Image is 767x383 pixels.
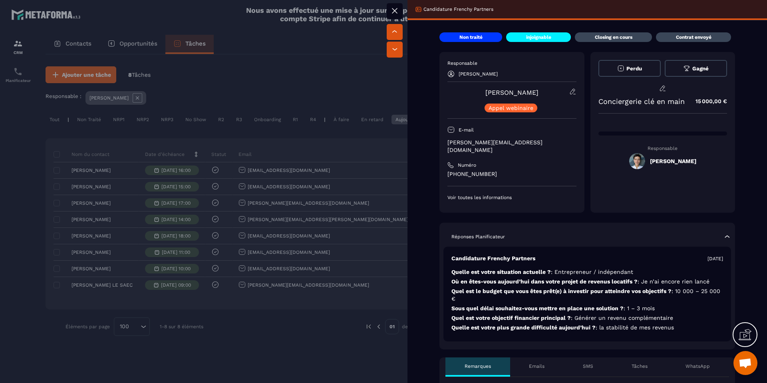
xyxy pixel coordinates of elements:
p: Quelle est votre plus grande difficulté aujourd’hui ? [451,324,723,331]
p: Quel est votre objectif financier principal ? [451,314,723,322]
p: Voir toutes les informations [447,194,576,201]
p: Responsable [598,146,727,151]
p: Tâches [632,363,648,369]
p: Conciergerie clé en main [598,97,685,106]
button: Gagné [665,60,727,77]
p: Quel est le budget que vous êtes prêt(e) à investir pour atteindre vos objectifs ? [451,287,723,303]
p: [PERSON_NAME] [459,71,498,77]
p: Candidature Frenchy Partners [451,255,535,262]
p: Remarques [465,363,491,369]
p: 15 000,00 € [688,94,727,109]
p: Emails [529,363,544,369]
span: : Entrepreneur / indépendant [551,269,633,275]
p: Appel webinaire [489,105,533,111]
p: Numéro [458,162,476,168]
p: E-mail [459,127,474,133]
p: Contrat envoyé [676,34,711,40]
button: Perdu [598,60,661,77]
p: Non traité [459,34,483,40]
p: SMS [583,363,593,369]
p: Candidature Frenchy Partners [423,6,493,12]
p: WhatsApp [686,363,710,369]
span: Gagné [692,66,709,72]
p: Où en êtes-vous aujourd’hui dans votre projet de revenus locatifs ? [451,278,723,285]
p: Responsable [447,60,576,66]
p: injoignable [526,34,551,40]
span: : la stabilité de mes revenus [596,324,674,331]
p: [PHONE_NUMBER] [447,170,576,178]
span: : Générer un revenu complémentaire [571,315,673,321]
span: : 1 – 3 mois [624,305,655,311]
p: Réponses Planificateur [451,233,505,240]
a: [PERSON_NAME] [485,89,538,96]
div: Ouvrir le chat [733,351,757,375]
p: [DATE] [707,255,723,262]
h5: [PERSON_NAME] [650,158,696,164]
span: Perdu [626,66,642,72]
span: : Je n’ai encore rien lancé [638,278,709,285]
p: Quelle est votre situation actuelle ? [451,268,723,276]
p: [PERSON_NAME][EMAIL_ADDRESS][DOMAIN_NAME] [447,139,576,154]
p: Sous quel délai souhaitez-vous mettre en place une solution ? [451,305,723,312]
p: Closing en cours [595,34,632,40]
